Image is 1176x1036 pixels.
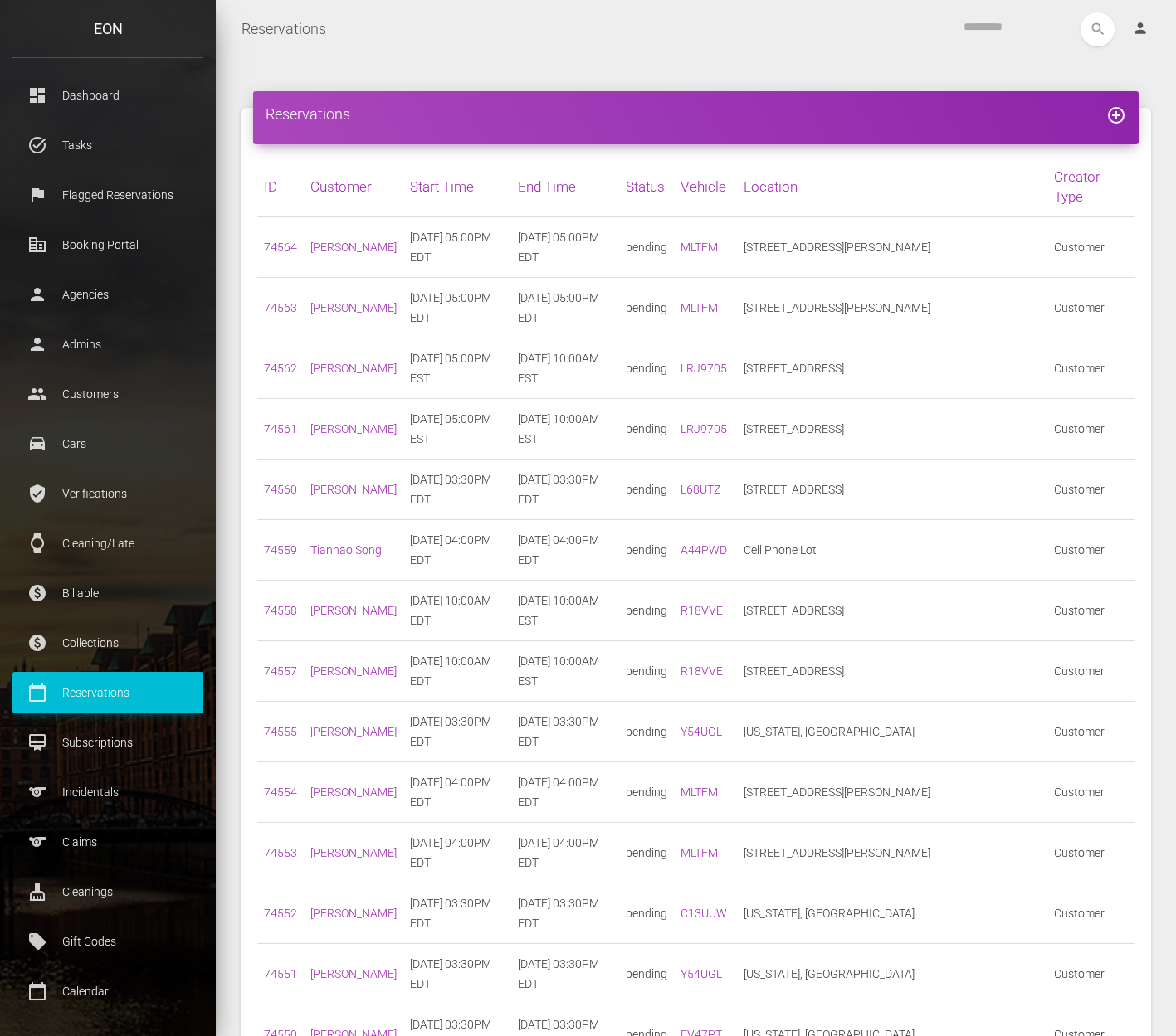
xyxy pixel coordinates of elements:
a: C13UUW [681,907,727,920]
td: Customer [1047,338,1135,399]
td: [DATE] 04:00PM EDT [511,823,619,883]
td: [DATE] 04:00PM EDT [511,520,619,581]
a: [PERSON_NAME] [310,967,397,980]
td: Customer [1047,520,1135,581]
p: Collections [25,630,191,655]
td: [DATE] 04:00PM EDT [403,520,511,581]
p: Dashboard [25,83,191,108]
a: card_membership Subscriptions [12,722,203,763]
p: Customers [25,382,191,406]
td: [DATE] 03:30PM EDT [403,944,511,1004]
td: [DATE] 05:00PM EDT [403,217,511,278]
td: pending [619,460,674,520]
td: Customer [1047,823,1135,883]
td: [DATE] 03:30PM EDT [403,702,511,762]
a: corporate_fare Booking Portal [12,224,203,265]
td: pending [619,883,674,944]
td: [DATE] 03:30PM EDT [403,460,511,520]
td: pending [619,702,674,762]
a: [PERSON_NAME] [310,846,397,859]
td: [DATE] 10:00AM EST [511,641,619,702]
td: [DATE] 03:30PM EDT [511,944,619,1004]
p: Admins [25,332,191,357]
td: pending [619,217,674,278]
td: [STREET_ADDRESS][PERSON_NAME] [737,217,1047,278]
td: [STREET_ADDRESS] [737,460,1047,520]
p: Subscriptions [25,730,191,755]
td: pending [619,520,674,581]
td: [DATE] 04:00PM EDT [403,762,511,823]
a: 74563 [264,301,297,314]
td: pending [619,278,674,338]
td: [DATE] 05:00PM EDT [511,278,619,338]
td: [DATE] 10:00AM EST [511,338,619,399]
a: person Admins [12,323,203,365]
a: calendar_today Reservations [12,672,203,713]
i: add_circle_outline [1106,105,1126,125]
td: Customer [1047,278,1135,338]
a: MLTFM [681,846,718,859]
a: 74551 [264,967,297,980]
a: 74554 [264,786,297,799]
td: [DATE] 10:00AM EDT [403,581,511,641]
a: 74561 [264,422,297,435]
td: [STREET_ADDRESS][PERSON_NAME] [737,823,1047,883]
a: MLTFM [681,786,718,799]
a: dashboard Dashboard [12,75,203,116]
td: [STREET_ADDRESS] [737,641,1047,702]
p: Cleaning/Late [25,531,191,556]
a: [PERSON_NAME] [310,664,397,678]
td: Customer [1047,641,1135,702]
td: pending [619,641,674,702]
a: [PERSON_NAME] [310,422,397,435]
a: paid Billable [12,572,203,614]
a: 74559 [264,543,297,557]
p: Flagged Reservations [25,182,191,207]
td: Customer [1047,581,1135,641]
td: [DATE] 10:00AM EST [511,399,619,460]
a: 74564 [264,241,297,254]
a: 74557 [264,664,297,678]
a: add_circle_outline [1106,105,1126,123]
a: [PERSON_NAME] [310,241,397,254]
td: [DATE] 05:00PM EST [403,399,511,460]
a: MLTFM [681,301,718,314]
a: sports Incidentals [12,771,203,813]
a: watch Cleaning/Late [12,523,203,564]
a: person Agencies [12,274,203,315]
a: [PERSON_NAME] [310,301,397,314]
td: pending [619,338,674,399]
a: calendar_today Calendar [12,970,203,1012]
th: Creator Type [1047,157,1135,217]
a: 74555 [264,725,297,738]
th: Vehicle [674,157,737,217]
td: [US_STATE], [GEOGRAPHIC_DATA] [737,702,1047,762]
a: [PERSON_NAME] [310,907,397,920]
i: person [1132,20,1149,36]
td: [STREET_ADDRESS] [737,399,1047,460]
a: [PERSON_NAME] [310,483,397,496]
p: Agencies [25,282,191,307]
a: task_alt Tasks [12,124,203,166]
td: [DATE] 03:30PM EDT [511,883,619,944]
a: cleaning_services Cleanings [12,871,203,912]
a: Tianhao Song [310,543,382,557]
a: 74552 [264,907,297,920]
p: Gift Codes [25,929,191,954]
p: Billable [25,581,191,606]
td: Customer [1047,883,1135,944]
a: [PERSON_NAME] [310,604,397,617]
a: MLTFM [681,241,718,254]
td: [STREET_ADDRESS][PERSON_NAME] [737,278,1047,338]
td: [DATE] 03:30PM EDT [511,702,619,762]
a: Reservations [242,8,326,50]
p: Reservations [25,680,191,705]
a: 74553 [264,846,297,859]
a: [PERSON_NAME] [310,362,397,375]
a: paid Collections [12,622,203,664]
td: [DATE] 10:00AM EDT [403,641,511,702]
th: Start Time [403,157,511,217]
td: Customer [1047,944,1135,1004]
td: [DATE] 10:00AM EST [511,581,619,641]
a: people Customers [12,373,203,415]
